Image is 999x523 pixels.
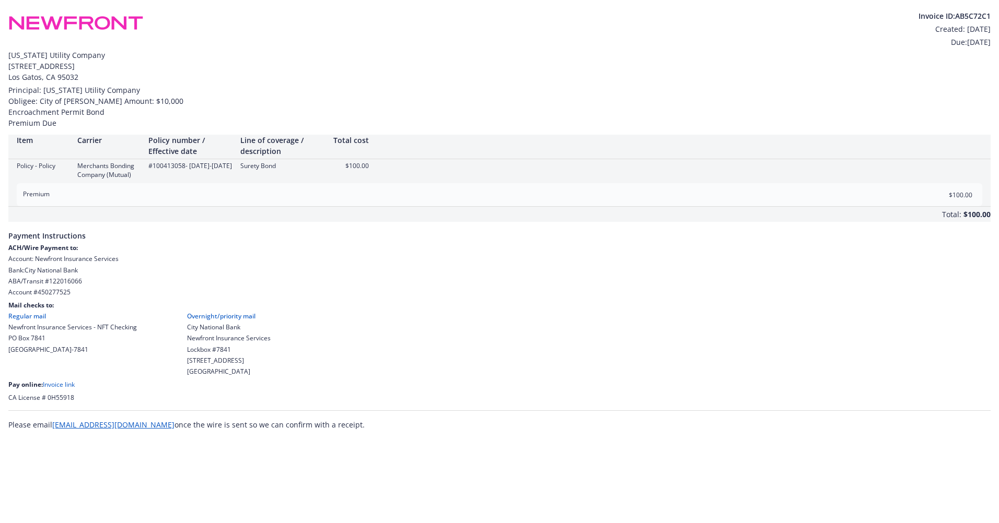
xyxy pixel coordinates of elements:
div: Regular mail [8,312,137,320]
a: Invoice link [43,380,75,389]
div: Total cost [332,135,369,146]
div: Surety Bond [240,161,324,170]
div: Policy number / Effective date [148,135,232,157]
a: [EMAIL_ADDRESS][DOMAIN_NAME] [52,420,175,430]
span: [US_STATE] Utility Company [STREET_ADDRESS] Los Gatos , CA 95032 [8,50,991,82]
div: [GEOGRAPHIC_DATA] [187,367,271,376]
div: ABA/Transit # 122016066 [8,277,991,286]
div: Newfront Insurance Services - NFT Checking [8,323,137,331]
div: $100.00 [963,207,991,222]
div: Policy - Policy [17,161,69,170]
div: #100413058 - [DATE]-[DATE] [148,161,232,170]
div: Mail checks to: [8,301,991,310]
div: Account: Newfront Insurance Services [8,254,991,263]
div: CA License # 0H55918 [8,393,991,402]
div: [GEOGRAPHIC_DATA]-7841 [8,345,137,354]
div: PO Box 7841 [8,334,137,342]
div: Due: [DATE] [919,37,991,47]
div: $100.00 [332,161,369,170]
div: Created: [DATE] [919,23,991,34]
div: Account # 450277525 [8,288,991,296]
div: Merchants Bonding Company (Mutual) [77,161,140,179]
div: City National Bank [187,323,271,331]
div: [STREET_ADDRESS] [187,356,271,365]
div: Lockbox #7841 [187,345,271,354]
div: ACH/Wire Payment to: [8,243,991,252]
div: Newfront Insurance Services [187,334,271,342]
div: Total: [942,209,961,222]
div: Carrier [77,135,140,146]
span: Premium [23,189,50,198]
span: Payment Instructions [8,222,991,243]
div: Bank: City National Bank [8,266,991,275]
span: Pay online: [8,380,43,389]
div: Line of coverage / description [240,135,324,157]
div: Overnight/priority mail [187,312,271,320]
input: 0.00 [911,187,979,203]
div: Item [17,135,69,146]
div: Principal: [US_STATE] Utility Company Obligee: City of [PERSON_NAME] Amount: $10,000 Encroachment... [8,85,991,128]
div: Please email once the wire is sent so we can confirm with a receipt. [8,419,991,430]
div: Invoice ID: AB5C72C1 [919,10,991,21]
